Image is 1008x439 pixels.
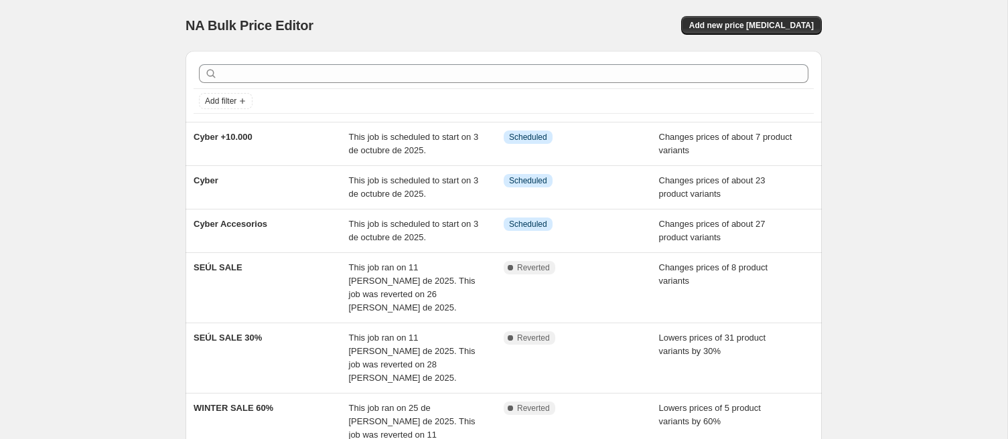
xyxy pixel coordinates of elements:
span: Lowers prices of 5 product variants by 60% [659,403,761,426]
span: WINTER SALE 60% [194,403,273,413]
span: This job is scheduled to start on 3 de octubre de 2025. [349,175,479,199]
span: This job is scheduled to start on 3 de octubre de 2025. [349,132,479,155]
span: Changes prices of 8 product variants [659,262,768,286]
span: Cyber [194,175,218,185]
span: Scheduled [509,175,547,186]
button: Add filter [199,93,253,109]
span: Lowers prices of 31 product variants by 30% [659,333,766,356]
span: Reverted [517,333,550,343]
span: This job is scheduled to start on 3 de octubre de 2025. [349,219,479,242]
span: Scheduled [509,219,547,230]
span: Reverted [517,403,550,414]
span: Add new price [MEDICAL_DATA] [689,20,814,31]
span: SEÚL SALE [194,262,242,272]
span: Changes prices of about 23 product variants [659,175,766,199]
span: SEÚL SALE 30% [194,333,262,343]
span: Changes prices of about 7 product variants [659,132,792,155]
span: NA Bulk Price Editor [186,18,313,33]
span: Cyber Accesorios [194,219,267,229]
button: Add new price [MEDICAL_DATA] [681,16,822,35]
span: Changes prices of about 27 product variants [659,219,766,242]
span: This job ran on 11 [PERSON_NAME] de 2025. This job was reverted on 28 [PERSON_NAME] de 2025. [349,333,476,383]
span: Scheduled [509,132,547,143]
span: Reverted [517,262,550,273]
span: This job ran on 11 [PERSON_NAME] de 2025. This job was reverted on 26 [PERSON_NAME] de 2025. [349,262,476,313]
span: Add filter [205,96,236,106]
span: Cyber +10.000 [194,132,253,142]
